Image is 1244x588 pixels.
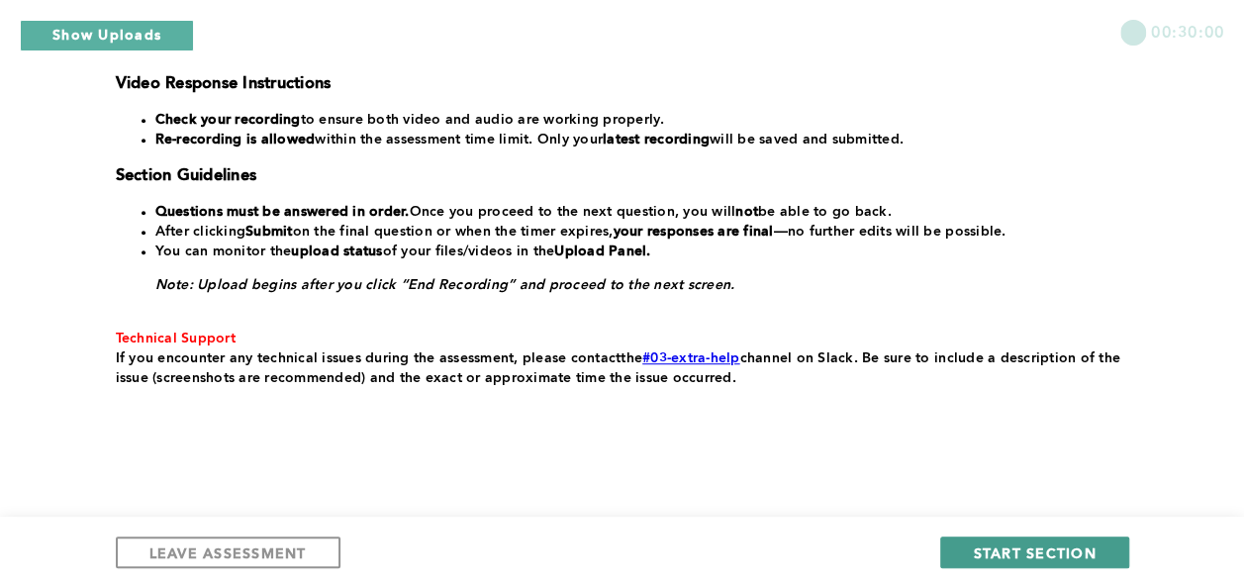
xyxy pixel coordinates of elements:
[155,110,1121,130] li: to ensure both video and audio are working properly.
[940,537,1128,568] button: START SECTION
[155,130,1121,149] li: within the assessment time limit. Only your will be saved and submitted.
[614,225,774,239] strong: your responses are final
[155,133,316,147] strong: Re-recording is allowed
[155,242,1121,261] li: You can monitor the of your files/videos in the
[554,245,650,258] strong: Upload Panel.
[603,133,710,147] strong: latest recording
[149,543,307,562] span: LEAVE ASSESSMENT
[155,205,410,219] strong: Questions must be answered in order.
[291,245,382,258] strong: upload status
[155,222,1121,242] li: After clicking on the final question or when the timer expires, —no further edits will be possible.
[155,202,1121,222] li: Once you proceed to the next question, you will be able to go back.
[116,332,236,345] span: Technical Support
[20,20,194,51] button: Show Uploads
[642,351,740,365] a: #03-extra-help
[245,225,293,239] strong: Submit
[116,74,1121,94] h3: Video Response Instructions
[116,348,1121,388] p: the channel on Slack
[116,537,340,568] button: LEAVE ASSESSMENT
[1151,20,1224,43] span: 00:30:00
[155,113,301,127] strong: Check your recording
[116,166,1121,186] h3: Section Guidelines
[116,351,622,365] span: If you encounter any technical issues during the assessment, please contact
[116,351,1125,385] span: . Be sure to include a description of the issue (screenshots are recommended) and the exact or ap...
[973,543,1096,562] span: START SECTION
[735,205,758,219] strong: not
[155,278,735,292] em: Note: Upload begins after you click “End Recording” and proceed to the next screen.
